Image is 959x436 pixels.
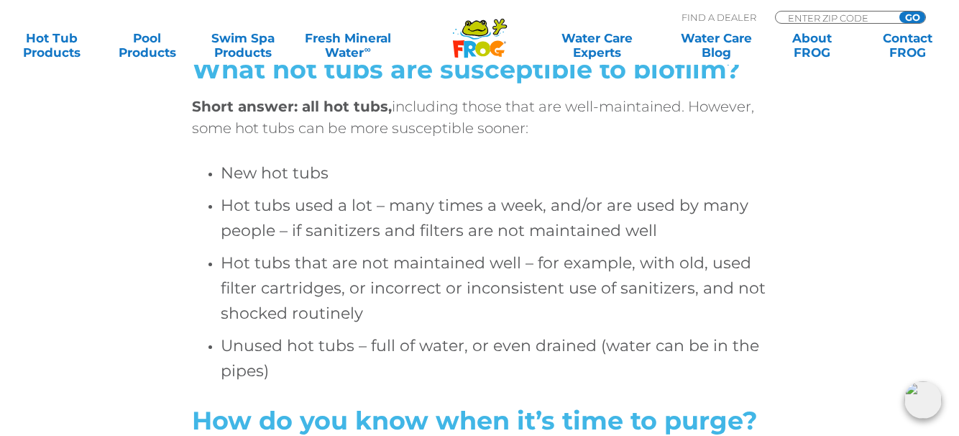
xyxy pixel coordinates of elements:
a: Hot TubProducts [14,31,89,60]
sup: ∞ [364,44,370,55]
a: Swim SpaProducts [206,31,280,60]
a: ContactFROG [870,31,945,60]
a: Water CareBlog [679,31,753,60]
a: PoolProducts [110,31,185,60]
p: Find A Dealer [682,11,756,24]
strong: Short answer: all hot tubs, [192,98,392,115]
a: Water CareExperts [536,31,657,60]
h4: New hot tubs [221,160,767,186]
h4: Hot tubs that are not maintained well – for example, with old, used filter cartridges, or incorre... [221,250,767,326]
h4: Unused hot tubs – full of water, or even drained (water can be in the pipes) [221,333,767,383]
img: openIcon [904,381,942,419]
a: AboutFROG [774,31,849,60]
span: What hot tubs are susceptible to biofilm? [192,54,740,85]
input: Zip Code Form [786,12,884,24]
p: including those that are well-maintained. However, some hot tubs can be more susceptible sooner: [192,96,767,139]
h4: Hot tubs used a lot – many times a week, and/or are used by many people – if sanitizers and filte... [221,193,767,243]
input: GO [899,12,925,23]
a: Fresh MineralWater∞ [301,31,394,60]
span: How do you know when it’s time to purge? [192,405,758,436]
